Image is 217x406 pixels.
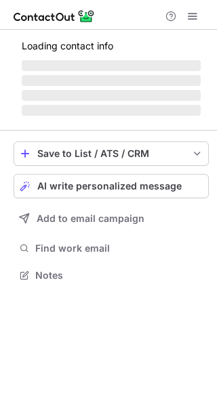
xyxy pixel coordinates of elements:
img: ContactOut v5.3.10 [14,8,95,24]
button: Add to email campaign [14,206,209,231]
button: Find work email [14,239,209,258]
span: ‌ [22,105,201,116]
button: Notes [14,266,209,285]
button: save-profile-one-click [14,141,209,166]
span: ‌ [22,75,201,86]
span: Add to email campaign [37,213,144,224]
span: Find work email [35,242,203,254]
span: ‌ [22,90,201,101]
p: Loading contact info [22,41,201,51]
div: Save to List / ATS / CRM [37,148,185,159]
span: ‌ [22,60,201,71]
span: AI write personalized message [37,181,182,191]
button: AI write personalized message [14,174,209,198]
span: Notes [35,269,203,281]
